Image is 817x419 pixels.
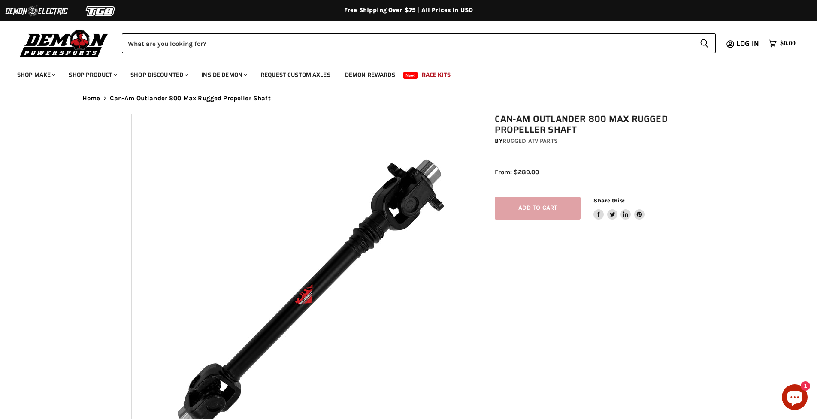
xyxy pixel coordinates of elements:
a: Home [82,95,100,102]
span: Share this: [593,197,624,204]
a: Shop Discounted [124,66,193,84]
a: Log in [732,40,764,48]
form: Product [122,33,716,53]
span: Can-Am Outlander 800 Max Rugged Propeller Shaft [110,95,271,102]
div: Free Shipping Over $75 | All Prices In USD [65,6,752,14]
a: Shop Make [11,66,61,84]
button: Search [693,33,716,53]
a: Request Custom Axles [254,66,337,84]
span: Log in [736,38,759,49]
a: Shop Product [62,66,122,84]
ul: Main menu [11,63,793,84]
a: $0.00 [764,37,800,50]
span: From: $289.00 [495,168,539,176]
nav: Breadcrumbs [65,95,752,102]
img: Demon Electric Logo 2 [4,3,69,19]
h1: Can-Am Outlander 800 Max Rugged Propeller Shaft [495,114,690,135]
div: by [495,136,690,146]
a: Demon Rewards [339,66,402,84]
inbox-online-store-chat: Shopify online store chat [779,384,810,412]
span: $0.00 [780,39,796,48]
img: Demon Powersports [17,28,111,58]
a: Race Kits [415,66,457,84]
aside: Share this: [593,197,645,220]
span: New! [403,72,418,79]
a: Rugged ATV Parts [502,137,558,145]
a: Inside Demon [195,66,252,84]
input: Search [122,33,693,53]
img: TGB Logo 2 [69,3,133,19]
